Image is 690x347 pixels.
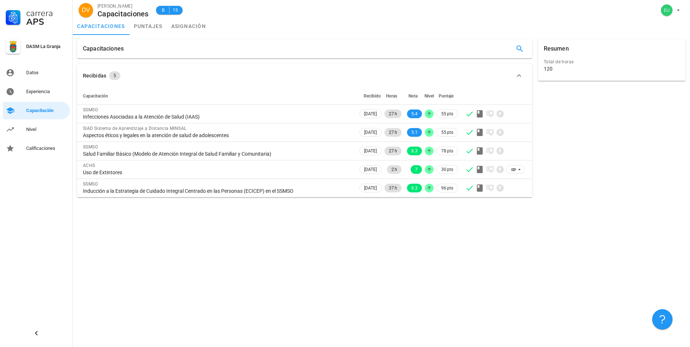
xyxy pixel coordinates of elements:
div: Total de horas [544,58,680,65]
span: 37 h [389,184,397,192]
a: Calificaciones [3,140,70,157]
span: Nivel [424,93,434,99]
div: avatar [661,4,673,16]
th: Nota [403,87,423,105]
span: 15 [172,7,178,14]
span: 27 h [389,109,397,118]
span: Capacitación [83,93,108,99]
span: DV [82,3,90,17]
span: SSMSO [83,107,98,112]
a: asignación [167,17,211,35]
th: Nivel [423,87,435,105]
span: 78 pts [441,147,453,155]
span: [DATE] [364,110,377,118]
div: Salud Familiar Básico (Modelo de Atención Integral de Salud Familiar y Comunitaria) [83,151,352,157]
span: [DATE] [364,184,377,192]
div: Recibidas [83,72,106,80]
span: [DATE] [364,128,377,136]
div: Datos [26,70,67,76]
span: SSMSO [83,144,98,149]
span: [DATE] [364,165,377,173]
div: Calificaciones [26,145,67,151]
span: ACHS [83,163,95,168]
span: 7 [415,165,418,174]
a: puntajes [129,17,167,35]
span: 5.4 [411,109,418,118]
div: Nivel [26,127,67,132]
span: 55 pts [441,110,453,117]
a: Datos [3,64,70,81]
span: 96 pts [441,184,453,192]
div: Carrera [26,9,67,17]
div: Aspectos éticos y legales en la atención de salud de adolescentes [83,132,352,139]
div: avatar [79,3,93,17]
span: 6.3 [411,147,418,155]
th: Capacitación [77,87,358,105]
a: Capacitación [3,102,70,119]
span: 2 h [391,165,397,174]
div: [PERSON_NAME] [97,3,149,10]
span: Puntaje [439,93,454,99]
span: 27 h [389,147,397,155]
span: SIAD Sistema de Aprendizaje a Distancia MINSAL [83,126,186,131]
span: B [160,7,166,14]
div: Capacitación [26,108,67,113]
span: 55 pts [441,129,453,136]
div: Inducción a la Estrategia de Cuidado Integral Centrado en las Personas (ECICEP) en el SSMSO [83,188,352,194]
div: Resumen [544,39,569,58]
a: Nivel [3,121,70,138]
th: Horas [383,87,403,105]
div: Capacitaciones [83,39,124,58]
span: 27 h [389,128,397,137]
th: Puntaje [435,87,459,105]
span: [DATE] [364,147,377,155]
th: Recibido [358,87,383,105]
span: Horas [386,93,397,99]
span: 30 pts [441,166,453,173]
div: Experiencia [26,89,67,95]
a: capacitaciones [73,17,129,35]
span: SSMSO [83,182,98,187]
div: 120 [544,65,553,72]
button: Recibidas 5 [77,64,532,87]
a: Experiencia [3,83,70,100]
span: Nota [408,93,418,99]
div: Infecciones Asociadas a la Atención de Salud (IAAS) [83,113,352,120]
div: APS [26,17,67,26]
div: Capacitaciones [97,10,149,18]
div: Uso de Extintores [83,169,352,176]
div: DASM La Granja [26,44,67,49]
span: 6.3 [411,184,418,192]
span: 5 [113,71,116,80]
span: Recibido [364,93,381,99]
span: 5.1 [411,128,418,137]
